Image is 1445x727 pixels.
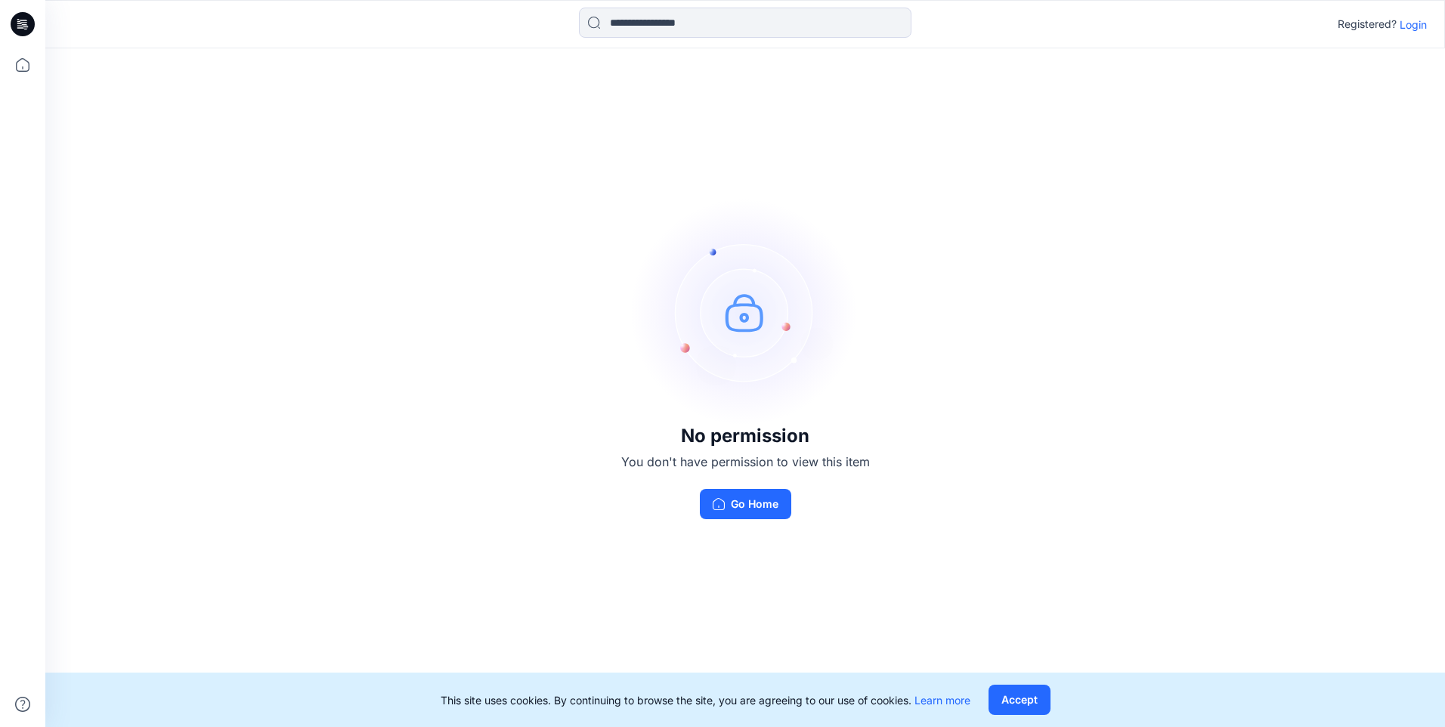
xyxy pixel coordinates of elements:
p: Registered? [1338,15,1397,33]
a: Learn more [914,694,970,707]
p: This site uses cookies. By continuing to browse the site, you are agreeing to our use of cookies. [441,692,970,708]
p: You don't have permission to view this item [621,453,870,471]
button: Go Home [700,489,791,519]
button: Accept [989,685,1050,715]
p: Login [1400,17,1427,32]
h3: No permission [621,425,870,447]
img: no-perm.svg [632,199,859,425]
